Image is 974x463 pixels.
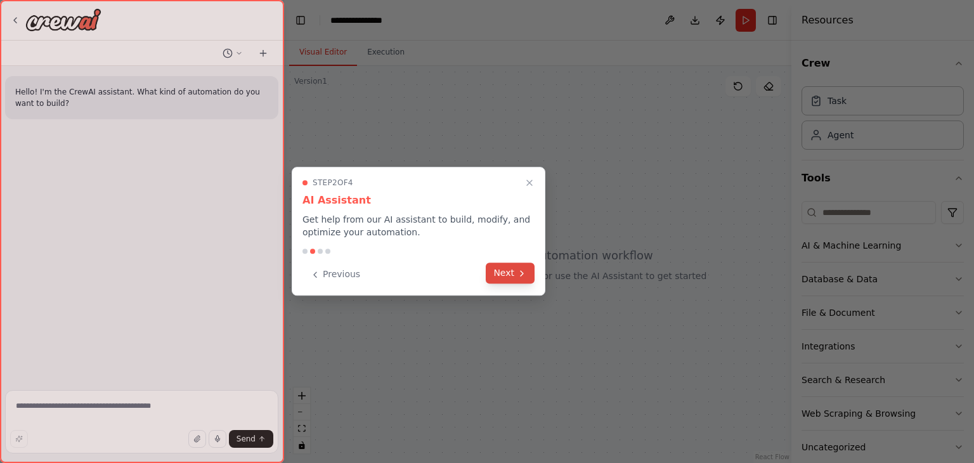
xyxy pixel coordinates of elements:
button: Hide left sidebar [292,11,309,29]
p: Get help from our AI assistant to build, modify, and optimize your automation. [302,213,535,238]
span: Step 2 of 4 [313,178,353,188]
button: Next [486,263,535,284]
h3: AI Assistant [302,193,535,208]
button: Close walkthrough [522,175,537,190]
button: Previous [302,264,368,285]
